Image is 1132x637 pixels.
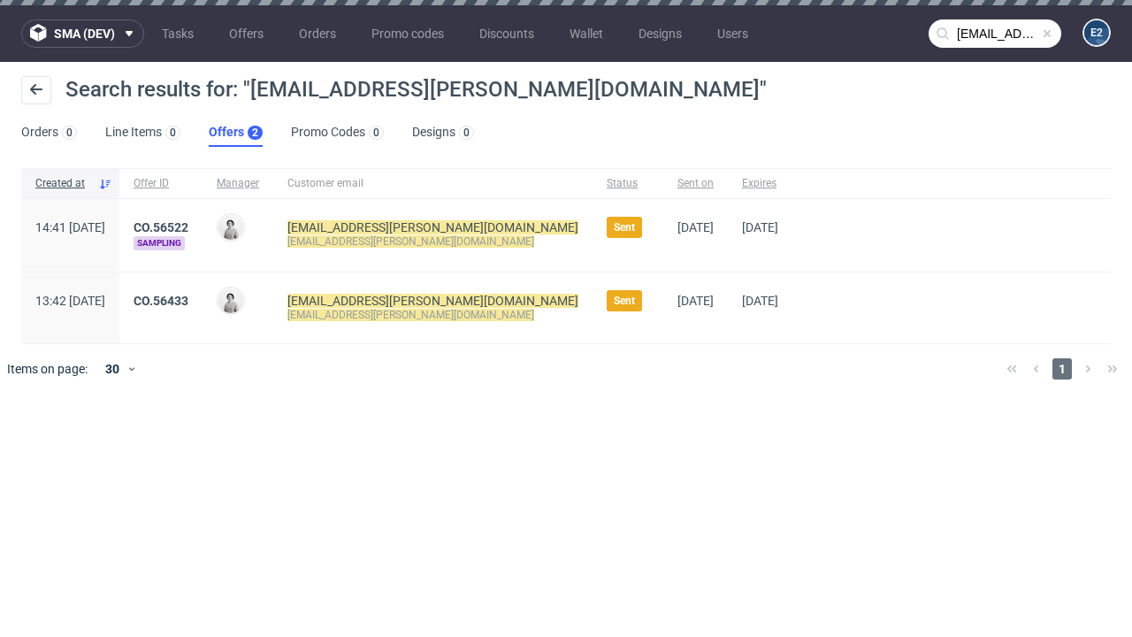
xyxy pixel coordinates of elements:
[463,127,470,139] div: 0
[361,19,455,48] a: Promo codes
[1084,20,1109,45] figcaption: e2
[151,19,204,48] a: Tasks
[54,27,115,40] span: sma (dev)
[291,119,384,147] a: Promo Codes0
[95,357,126,381] div: 30
[742,176,778,191] span: Expires
[134,220,188,234] a: CO.56522
[218,19,274,48] a: Offers
[7,360,88,378] span: Items on page:
[105,119,180,147] a: Line Items0
[288,19,347,48] a: Orders
[1052,358,1072,380] span: 1
[677,220,714,234] span: [DATE]
[742,294,778,308] span: [DATE]
[607,176,649,191] span: Status
[134,294,188,308] a: CO.56433
[559,19,614,48] a: Wallet
[35,176,91,191] span: Created at
[628,19,692,48] a: Designs
[35,220,105,234] span: 14:41 [DATE]
[65,77,767,102] span: Search results for: "[EMAIL_ADDRESS][PERSON_NAME][DOMAIN_NAME]"
[21,119,77,147] a: Orders0
[35,294,105,308] span: 13:42 [DATE]
[21,19,144,48] button: sma (dev)
[614,220,635,234] span: Sent
[287,235,534,248] mark: [EMAIL_ADDRESS][PERSON_NAME][DOMAIN_NAME]
[412,119,474,147] a: Designs0
[707,19,759,48] a: Users
[134,176,188,191] span: Offer ID
[287,176,578,191] span: Customer email
[677,294,714,308] span: [DATE]
[373,127,379,139] div: 0
[218,288,243,313] img: Dudek Mariola
[287,220,578,234] mark: [EMAIL_ADDRESS][PERSON_NAME][DOMAIN_NAME]
[469,19,545,48] a: Discounts
[209,119,263,147] a: Offers2
[742,220,778,234] span: [DATE]
[134,236,185,250] span: Sampling
[217,176,259,191] span: Manager
[614,294,635,308] span: Sent
[677,176,714,191] span: Sent on
[287,309,534,321] mark: [EMAIL_ADDRESS][PERSON_NAME][DOMAIN_NAME]
[252,127,258,139] div: 2
[287,294,578,308] mark: [EMAIL_ADDRESS][PERSON_NAME][DOMAIN_NAME]
[218,215,243,240] img: Dudek Mariola
[66,127,73,139] div: 0
[170,127,176,139] div: 0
